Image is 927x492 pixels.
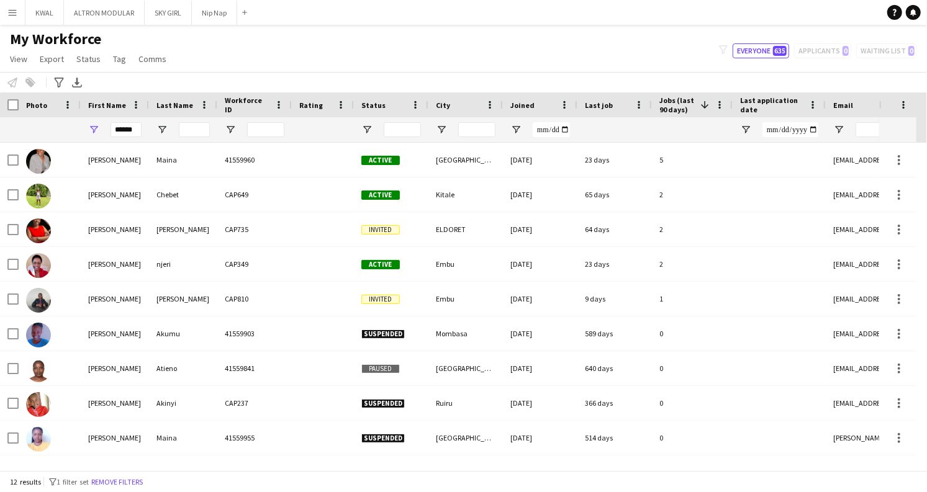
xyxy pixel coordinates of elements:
[577,316,652,351] div: 589 days
[361,434,405,443] span: Suspended
[361,101,386,110] span: Status
[81,455,149,490] div: [PERSON_NAME]
[81,351,149,385] div: [PERSON_NAME]
[217,282,292,316] div: CAP810
[217,177,292,212] div: CAP649
[577,351,652,385] div: 640 days
[577,212,652,246] div: 64 days
[52,75,66,90] app-action-btn: Advanced filters
[26,427,51,452] img: Marion Maina
[217,143,292,177] div: 41559960
[217,316,292,351] div: 41559903
[652,247,733,281] div: 2
[179,122,210,137] input: Last Name Filter Input
[26,218,51,243] img: Marion Kabachia
[156,101,193,110] span: Last Name
[762,122,818,137] input: Last application date Filter Input
[740,124,751,135] button: Open Filter Menu
[503,143,577,177] div: [DATE]
[458,122,495,137] input: City Filter Input
[740,96,803,114] span: Last application date
[81,143,149,177] div: [PERSON_NAME]
[503,386,577,420] div: [DATE]
[577,177,652,212] div: 65 days
[510,124,522,135] button: Open Filter Menu
[428,455,503,490] div: Kakamega
[108,51,131,67] a: Tag
[503,212,577,246] div: [DATE]
[26,101,47,110] span: Photo
[156,124,168,135] button: Open Filter Menu
[503,455,577,490] div: [DATE]
[659,96,695,114] span: Jobs (last 90 days)
[113,53,126,65] span: Tag
[217,247,292,281] div: CAP349
[89,475,145,489] button: Remove filters
[436,101,450,110] span: City
[149,316,217,351] div: Akumu
[81,247,149,281] div: [PERSON_NAME]
[428,247,503,281] div: Embu
[585,101,613,110] span: Last job
[81,282,149,316] div: [PERSON_NAME]
[428,177,503,212] div: Kitale
[652,351,733,385] div: 0
[149,247,217,281] div: njeri
[652,282,733,316] div: 1
[71,51,106,67] a: Status
[26,184,51,208] img: Marion Chebet
[384,122,421,137] input: Status Filter Input
[361,399,405,408] span: Suspended
[299,101,323,110] span: Rating
[81,421,149,455] div: [PERSON_NAME]
[503,282,577,316] div: [DATE]
[652,455,733,490] div: 0
[503,247,577,281] div: [DATE]
[361,364,400,373] span: Paused
[217,455,292,490] div: CAP669
[217,386,292,420] div: CAP237
[773,46,787,56] span: 635
[733,43,789,58] button: Everyone635
[652,421,733,455] div: 0
[503,421,577,455] div: [DATE]
[26,288,51,313] img: Marion Kamau
[577,421,652,455] div: 514 days
[428,212,503,246] div: ELDORET
[26,253,51,278] img: Marion njeri
[88,101,126,110] span: First Name
[428,386,503,420] div: Ruiru
[149,351,217,385] div: Atieno
[361,295,400,304] span: Invited
[361,260,400,269] span: Active
[428,282,503,316] div: Embu
[652,143,733,177] div: 5
[149,421,217,455] div: Maina
[428,143,503,177] div: [GEOGRAPHIC_DATA]
[577,143,652,177] div: 23 days
[26,392,51,417] img: Marion Josephine Akinyi
[57,477,89,486] span: 1 filter set
[503,316,577,351] div: [DATE]
[81,316,149,351] div: [PERSON_NAME]
[149,282,217,316] div: [PERSON_NAME]
[577,282,652,316] div: 9 days
[247,122,284,137] input: Workforce ID Filter Input
[533,122,570,137] input: Joined Filter Input
[503,177,577,212] div: [DATE]
[149,177,217,212] div: Chebet
[652,386,733,420] div: 0
[361,329,405,339] span: Suspended
[428,351,503,385] div: [GEOGRAPHIC_DATA]
[26,357,51,382] img: Marion Atieno
[652,212,733,246] div: 2
[81,386,149,420] div: [PERSON_NAME]
[10,30,101,48] span: My Workforce
[76,53,101,65] span: Status
[81,177,149,212] div: [PERSON_NAME]
[510,101,535,110] span: Joined
[35,51,69,67] a: Export
[217,421,292,455] div: 41559955
[577,386,652,420] div: 366 days
[436,124,447,135] button: Open Filter Menu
